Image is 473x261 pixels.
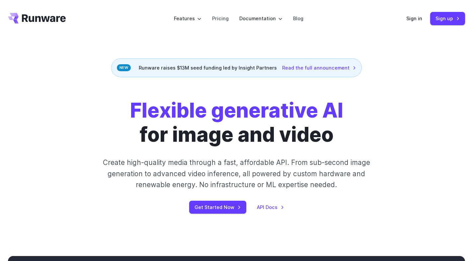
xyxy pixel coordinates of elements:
[130,98,343,146] h1: for image and video
[406,15,422,22] a: Sign in
[282,64,356,72] a: Read the full announcement
[212,15,229,22] a: Pricing
[90,157,383,190] p: Create high-quality media through a fast, affordable API. From sub-second image generation to adv...
[239,15,282,22] label: Documentation
[111,58,362,77] div: Runware raises $13M seed funding led by Insight Partners
[130,98,343,123] strong: Flexible generative AI
[293,15,303,22] a: Blog
[257,203,284,211] a: API Docs
[8,13,66,24] a: Go to /
[189,201,246,214] a: Get Started Now
[430,12,465,25] a: Sign up
[174,15,201,22] label: Features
